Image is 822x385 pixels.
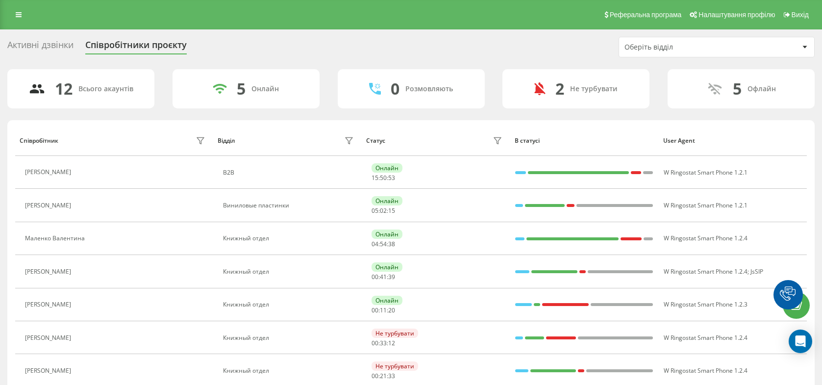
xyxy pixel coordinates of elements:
[388,206,395,215] span: 15
[380,306,387,314] span: 11
[223,367,356,374] div: Книжный отдел
[223,334,356,341] div: Книжный отдел
[380,206,387,215] span: 02
[664,300,747,308] span: W Ringostat Smart Phone 1.2.3
[380,273,387,281] span: 41
[380,240,387,248] span: 54
[223,268,356,275] div: Книжный отдел
[380,372,387,380] span: 21
[372,361,418,371] div: Не турбувати
[372,306,378,314] span: 00
[372,262,402,272] div: Онлайн
[237,79,246,98] div: 5
[372,241,395,248] div: : :
[20,137,58,144] div: Співробітник
[388,273,395,281] span: 39
[664,366,747,375] span: W Ringostat Smart Phone 1.2.4
[664,201,747,209] span: W Ringostat Smart Phone 1.2.1
[750,267,763,276] span: JsSIP
[733,79,742,98] div: 5
[372,340,395,347] div: : :
[372,373,395,380] div: : :
[251,85,279,93] div: Онлайн
[610,11,682,19] span: Реферальна програма
[372,372,378,380] span: 00
[372,174,378,182] span: 15
[25,169,74,176] div: [PERSON_NAME]
[372,206,378,215] span: 05
[25,235,87,242] div: Маленко Валентина
[570,85,618,93] div: Не турбувати
[372,196,402,205] div: Онлайн
[372,207,395,214] div: : :
[25,202,74,209] div: [PERSON_NAME]
[380,339,387,347] span: 33
[380,174,387,182] span: 50
[391,79,399,98] div: 0
[372,240,378,248] span: 04
[25,367,74,374] div: [PERSON_NAME]
[515,137,654,144] div: В статусі
[664,267,747,276] span: W Ringostat Smart Phone 1.2.4
[218,137,235,144] div: Відділ
[25,301,74,308] div: [PERSON_NAME]
[372,230,402,239] div: Онлайн
[388,372,395,380] span: 33
[366,137,385,144] div: Статус
[372,175,395,181] div: : :
[372,329,418,338] div: Не турбувати
[388,306,395,314] span: 20
[388,174,395,182] span: 53
[388,240,395,248] span: 38
[372,296,402,305] div: Онлайн
[388,339,395,347] span: 12
[372,339,378,347] span: 00
[25,334,74,341] div: [PERSON_NAME]
[792,11,809,19] span: Вихід
[372,163,402,173] div: Онлайн
[624,43,742,51] div: Оберіть відділ
[664,168,747,177] span: W Ringostat Smart Phone 1.2.1
[372,273,378,281] span: 00
[372,274,395,281] div: : :
[405,85,453,93] div: Розмовляють
[7,40,74,55] div: Активні дзвінки
[663,137,802,144] div: User Agent
[664,334,747,342] span: W Ringostat Smart Phone 1.2.4
[85,40,187,55] div: Співробітники проєкту
[55,79,73,98] div: 12
[25,268,74,275] div: [PERSON_NAME]
[223,202,356,209] div: Виниловые пластинки
[372,307,395,314] div: : :
[664,234,747,242] span: W Ringostat Smart Phone 1.2.4
[223,235,356,242] div: Книжный отдел
[78,85,133,93] div: Всього акаунтів
[223,301,356,308] div: Книжный отдел
[555,79,564,98] div: 2
[747,85,776,93] div: Офлайн
[789,330,812,353] div: Open Intercom Messenger
[223,169,356,176] div: B2B
[698,11,775,19] span: Налаштування профілю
